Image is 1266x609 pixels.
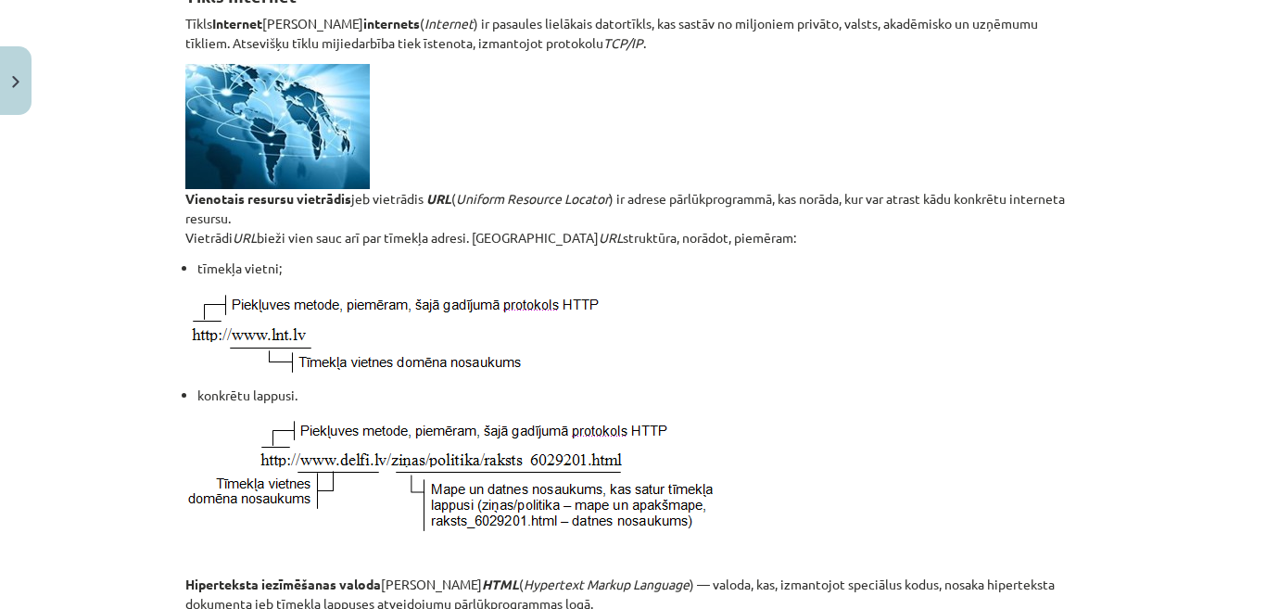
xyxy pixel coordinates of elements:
[185,64,1081,247] p: jeb vietrādis ( ) ir adrese pārlūkprogrammā, kas norāda, kur var atrast kādu konkrētu interneta r...
[197,386,1081,405] li: konkrētu lappusi.
[363,15,420,32] strong: internets
[424,15,474,32] em: Internet
[599,229,623,246] em: URL
[524,576,690,592] em: Hypertext Markup Language
[426,190,451,207] em: URL
[12,76,19,88] img: icon-close-lesson-0947bae3869378f0d4975bcd49f059093ad1ed9edebbc8119c70593378902aed.svg
[185,576,381,592] strong: Hiperteksta iezīmēšanas valoda
[456,190,609,207] em: Uniform Resource Locator
[233,229,257,246] em: URL
[212,15,262,32] strong: Internet
[185,190,351,207] strong: Vienotais resursu vietrādis
[197,259,1081,278] li: tīmekļa vietni;
[482,576,519,592] em: HTML
[185,14,1081,53] p: Tīkls [PERSON_NAME] ( ) ir pasaules lielākais datortīkls, kas sastāv no miljoniem privāto, valsts...
[603,34,643,51] em: TCP/IP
